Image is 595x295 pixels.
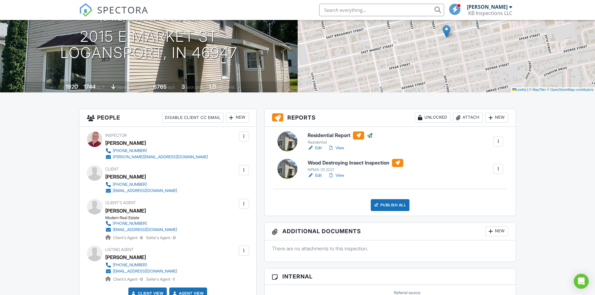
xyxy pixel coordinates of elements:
[328,172,344,179] a: View
[328,145,344,151] a: View
[308,159,403,167] h6: Wood Destroying Insect Inspection
[453,113,483,123] div: Attach
[512,88,526,91] a: Leaflet
[485,113,508,123] div: New
[105,138,146,148] div: [PERSON_NAME]
[173,277,175,282] strong: 1
[162,113,224,123] div: Disable Client CC Email
[113,188,177,193] div: [EMAIL_ADDRESS][DOMAIN_NAME]
[173,235,176,240] strong: 0
[415,113,450,123] div: Unlocked
[265,268,516,285] h3: Internal
[105,167,119,171] span: Client
[527,88,528,91] span: |
[308,131,373,145] a: Residential Report Residential
[105,200,136,205] span: Client's Agent
[308,172,322,179] a: Edit
[97,3,148,16] span: SPECTORA
[485,226,508,236] div: New
[140,235,143,240] strong: 8
[105,154,208,160] a: [PERSON_NAME][EMAIL_ADDRESS][DOMAIN_NAME]
[113,221,147,226] div: [PHONE_NUMBER]
[574,274,589,289] div: Open Intercom Messenger
[97,85,105,90] span: sq. ft.
[146,235,176,240] span: Seller's Agent -
[113,182,147,187] div: [PHONE_NUMBER]
[105,188,177,194] a: [EMAIL_ADDRESS][DOMAIN_NAME]
[308,131,373,140] h6: Residential Report
[105,227,177,233] a: [EMAIL_ADDRESS][DOMAIN_NAME]
[100,14,197,22] h3: [DATE] 3:00 pm - 5:30 pm
[371,199,410,211] div: Publish All
[140,277,143,282] strong: 0
[217,85,235,90] span: bathrooms
[443,25,450,38] img: Marker
[105,181,177,188] a: [PHONE_NUMBER]
[105,148,208,154] a: [PHONE_NUMBER]
[308,159,403,173] a: Wood Destroying Insect Inspection NPMA-33 2021
[84,83,96,90] div: 1744
[113,263,147,268] div: [PHONE_NUMBER]
[547,88,593,91] a: © OpenStreetMap contributors
[139,85,152,90] span: Lot Size
[113,155,208,160] div: [PERSON_NAME][EMAIL_ADDRESS][DOMAIN_NAME]
[308,167,403,172] div: NPMA-33 2021
[113,269,177,274] div: [EMAIL_ADDRESS][DOMAIN_NAME]
[105,253,146,262] a: [PERSON_NAME]
[105,133,127,138] span: Inspector
[209,83,216,90] div: 1.0
[79,8,148,22] a: SPECTORA
[105,172,146,181] div: [PERSON_NAME]
[308,140,373,145] div: Residential
[319,4,444,16] input: Search everything...
[468,10,512,16] div: KB Inspections LLC
[105,262,177,268] a: [PHONE_NUMBER]
[105,206,146,215] a: [PERSON_NAME]
[60,28,237,61] h1: 2015 E Market St Logansport, IN 46947
[153,83,167,90] div: 6765
[308,145,322,151] a: Edit
[226,113,249,123] div: New
[113,277,144,282] span: Client's Agent -
[105,220,177,227] a: [PHONE_NUMBER]
[265,109,516,127] h3: Reports
[113,235,144,240] span: Client's Agent -
[146,277,175,282] span: Seller's Agent -
[272,245,508,252] p: There are no attachments to this inspection.
[113,227,177,232] div: [EMAIL_ADDRESS][DOMAIN_NAME]
[467,4,508,10] div: [PERSON_NAME]
[181,83,185,90] div: 3
[186,85,203,90] span: bedrooms
[105,268,177,274] a: [EMAIL_ADDRESS][DOMAIN_NAME]
[265,223,516,240] h3: Additional Documents
[105,215,182,220] div: Modern Real Estate
[168,85,176,90] span: sq.ft.
[113,148,147,153] div: [PHONE_NUMBER]
[79,109,256,127] h3: People
[79,3,93,17] img: The Best Home Inspection Software - Spectora
[66,83,78,90] div: 1920
[529,88,546,91] a: © MapTiler
[105,247,134,252] span: Listing Agent
[58,85,65,90] span: Built
[117,85,133,90] span: basement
